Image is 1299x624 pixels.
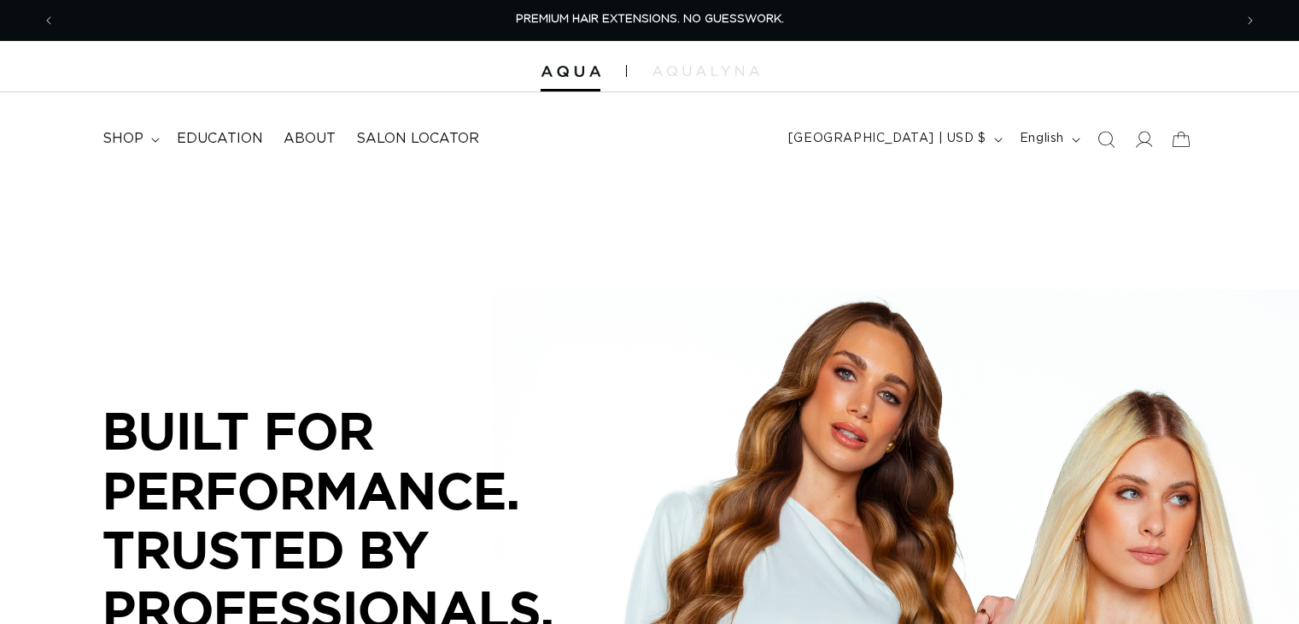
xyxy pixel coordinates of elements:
[516,14,784,25] span: PREMIUM HAIR EXTENSIONS. NO GUESSWORK.
[92,120,167,158] summary: shop
[1087,121,1125,158] summary: Search
[652,66,759,76] img: aqualyna.com
[30,4,67,37] button: Previous announcement
[167,120,273,158] a: Education
[177,130,263,148] span: Education
[356,130,479,148] span: Salon Locator
[102,130,143,148] span: shop
[284,130,336,148] span: About
[273,120,346,158] a: About
[1009,123,1087,156] button: English
[788,130,986,148] span: [GEOGRAPHIC_DATA] | USD $
[541,66,600,78] img: Aqua Hair Extensions
[778,123,1009,156] button: [GEOGRAPHIC_DATA] | USD $
[1020,130,1064,148] span: English
[346,120,489,158] a: Salon Locator
[1232,4,1269,37] button: Next announcement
